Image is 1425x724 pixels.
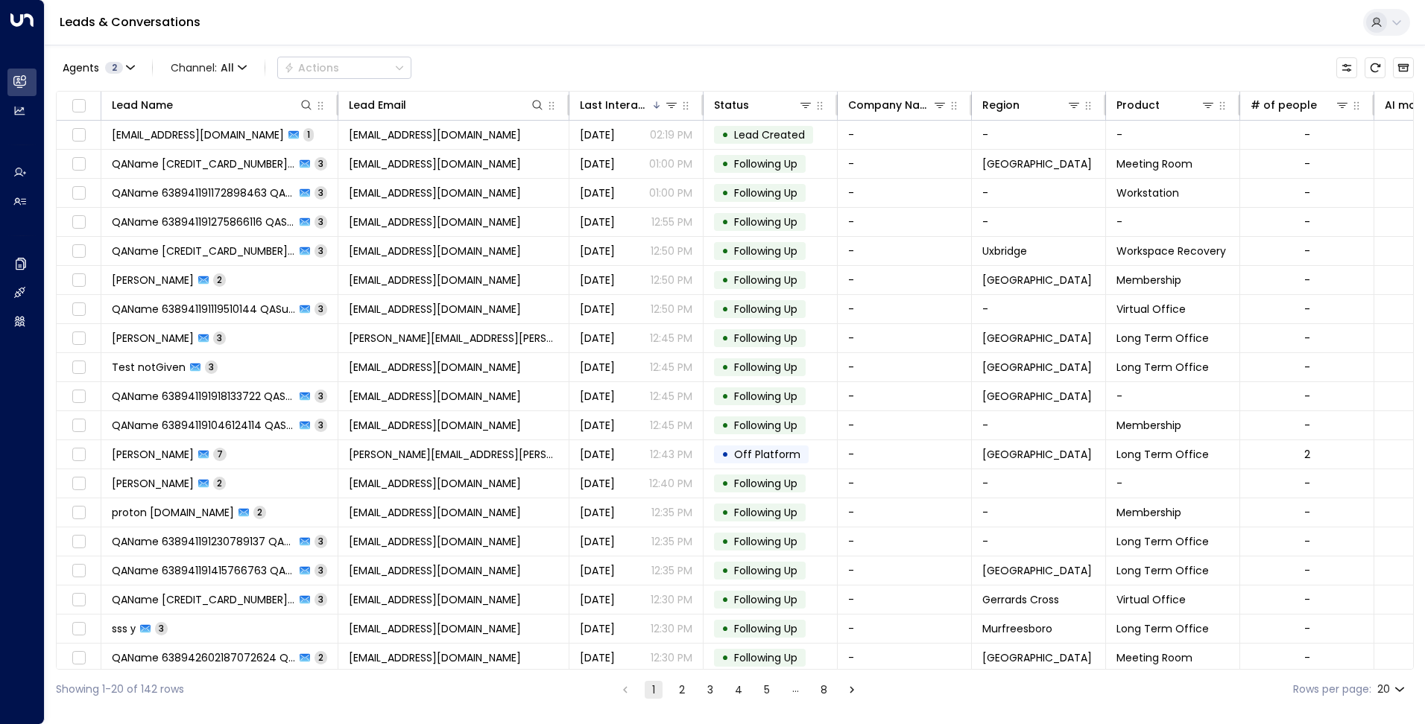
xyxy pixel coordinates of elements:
[838,121,972,149] td: -
[651,621,692,636] p: 12:30 PM
[315,157,327,170] span: 3
[734,215,797,229] span: Following Up
[63,63,99,73] span: Agents
[1304,127,1310,142] div: -
[1293,682,1371,697] label: Rows per page:
[734,273,797,288] span: Following Up
[112,650,295,665] span: QAName 638942602187072624 QASurname 707
[1304,185,1310,200] div: -
[982,331,1092,346] span: Clermont-Ferrand
[721,267,729,293] div: •
[786,681,804,699] div: …
[112,534,295,549] span: QAName 638941191230789137 QASurname 78
[982,563,1092,578] span: London
[349,96,545,114] div: Lead Email
[56,682,184,697] div: Showing 1-20 of 142 rows
[315,302,327,315] span: 3
[650,389,692,404] p: 12:45 PM
[721,238,729,264] div: •
[714,96,813,114] div: Status
[315,564,327,577] span: 3
[734,476,797,491] span: Following Up
[838,527,972,556] td: -
[69,533,88,551] span: Toggle select row
[721,384,729,409] div: •
[112,476,194,491] span: Reena Fathima
[349,331,558,346] span: francis@francis.com
[1116,592,1186,607] span: Virtual Office
[734,505,797,520] span: Following Up
[982,96,1081,114] div: Region
[56,57,140,78] button: Agents2
[982,447,1092,462] span: Lisbon
[1304,621,1310,636] div: -
[649,185,692,200] p: 01:00 PM
[1304,215,1310,229] div: -
[838,353,972,381] td: -
[651,273,692,288] p: 12:50 PM
[165,57,253,78] button: Channel:All
[1393,57,1414,78] button: Archived Leads
[848,96,947,114] div: Company Name
[105,62,123,74] span: 2
[838,615,972,643] td: -
[580,302,615,317] span: Yesterday
[349,127,521,142] span: quarantine@messaging.microsoft.com
[580,621,615,636] span: Yesterday
[69,358,88,377] span: Toggle select row
[277,57,411,79] div: Button group with a nested menu
[315,215,327,228] span: 3
[580,476,615,491] span: Yesterday
[721,442,729,467] div: •
[1304,389,1310,404] div: -
[580,244,615,258] span: Yesterday
[112,505,234,520] span: proton clientupdatesmoketest.com
[651,215,692,229] p: 12:55 PM
[349,650,521,665] span: kiylpltz@guerrillamailblock.com
[1116,650,1192,665] span: Meeting Room
[1106,382,1240,410] td: -
[580,331,615,346] span: Yesterday
[69,620,88,638] span: Toggle select row
[69,126,88,145] span: Toggle select row
[69,155,88,174] span: Toggle select row
[112,447,194,462] span: Daniela Guimarães
[580,127,615,142] span: Yesterday
[1116,185,1179,200] span: Workstation
[982,621,1052,636] span: Murfreesboro
[1106,121,1240,149] td: -
[69,562,88,580] span: Toggle select row
[580,534,615,549] span: Yesterday
[580,96,651,114] div: Last Interacted
[982,389,1092,404] span: London
[1304,360,1310,375] div: -
[1116,244,1226,258] span: Workspace Recovery
[303,128,314,141] span: 1
[1304,476,1310,491] div: -
[982,244,1027,258] span: Uxbridge
[580,360,615,375] span: Yesterday
[721,558,729,583] div: •
[815,681,832,699] button: Go to page 8
[721,326,729,351] div: •
[650,331,692,346] p: 12:45 PM
[838,179,972,207] td: -
[580,185,615,200] span: Yesterday
[112,563,295,578] span: QAName 638941191415766763 QASurname 576
[1304,592,1310,607] div: -
[838,411,972,439] td: -
[580,563,615,578] span: Yesterday
[972,527,1106,556] td: -
[982,156,1092,171] span: London
[112,96,314,114] div: Lead Name
[112,331,194,346] span: Francis francis
[721,500,729,525] div: •
[69,504,88,522] span: Toggle select row
[645,681,663,699] button: page 1
[650,127,692,142] p: 02:19 PM
[69,416,88,435] span: Toggle select row
[112,244,295,258] span: QAName 638941191549248074 QASurname 924
[734,447,800,462] span: Off Platform
[349,185,521,200] span: irgtznxs@guerrillamailblock.com
[650,447,692,462] p: 12:43 PM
